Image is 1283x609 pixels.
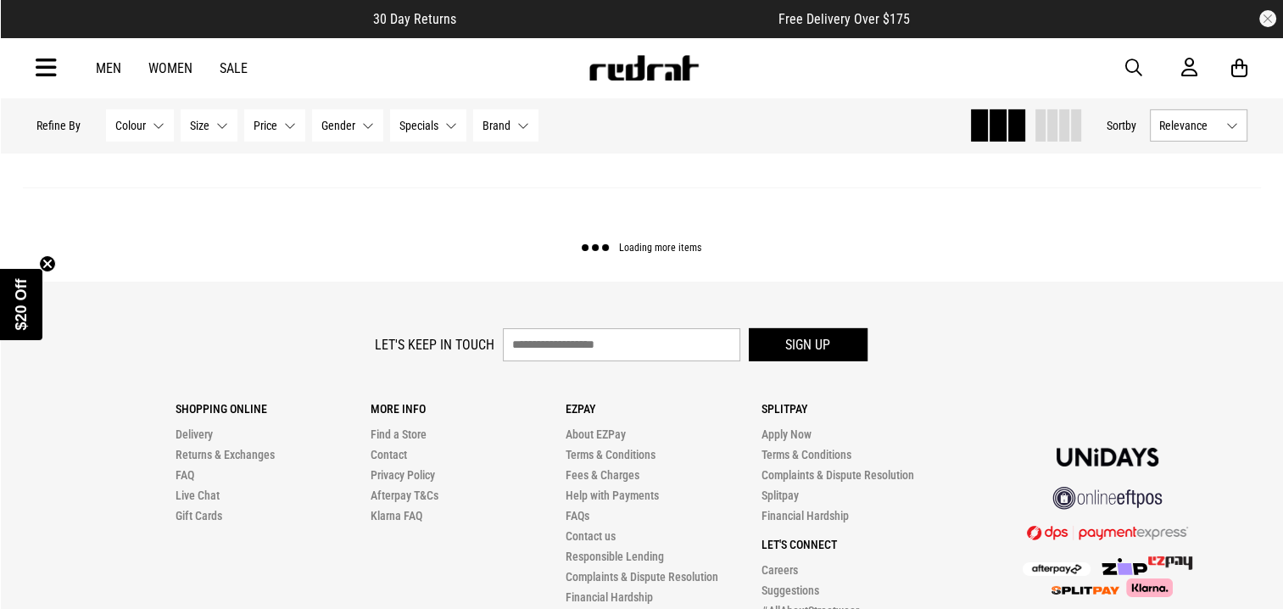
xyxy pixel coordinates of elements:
a: Afterpay T&Cs [371,489,438,502]
span: $20 Off [13,278,30,330]
p: Refine By [36,119,81,132]
a: Returns & Exchanges [176,448,275,461]
img: Redrat logo [588,55,700,81]
a: Complaints & Dispute Resolution [761,468,913,482]
a: Contact us [566,529,616,543]
img: online eftpos [1052,487,1163,510]
span: Specials [399,119,438,132]
a: Klarna FAQ [371,509,422,522]
a: Financial Hardship [566,590,653,604]
span: Free Delivery Over $175 [778,11,910,27]
p: Let's Connect [761,538,956,551]
a: FAQs [566,509,589,522]
a: Complaints & Dispute Resolution [566,570,718,584]
p: More Info [371,402,566,416]
a: Suggestions [761,584,818,597]
span: Gender [321,119,355,132]
label: Let's keep in touch [375,337,494,353]
button: Close teaser [39,255,56,272]
a: Privacy Policy [371,468,435,482]
button: Relevance [1150,109,1247,142]
a: Terms & Conditions [761,448,851,461]
button: Colour [106,109,174,142]
a: Responsible Lending [566,550,664,563]
a: Sale [220,60,248,76]
button: Price [244,109,305,142]
p: Ezpay [566,402,761,416]
img: Splitpay [1052,586,1119,595]
a: Find a Store [371,427,427,441]
span: Loading more items [619,243,701,254]
button: Sign up [749,328,867,361]
span: Brand [483,119,510,132]
iframe: Customer reviews powered by Trustpilot [490,10,745,27]
button: Brand [473,109,538,142]
span: Colour [115,119,146,132]
img: Unidays [1057,448,1158,467]
a: Contact [371,448,407,461]
img: Afterpay [1023,562,1091,576]
a: Splitpay [761,489,798,502]
span: Size [190,119,209,132]
button: Specials [390,109,466,142]
img: DPS [1027,525,1188,540]
a: Women [148,60,192,76]
a: Help with Payments [566,489,659,502]
a: Live Chat [176,489,220,502]
span: 30 Day Returns [373,11,456,27]
a: Delivery [176,427,213,441]
a: Terms & Conditions [566,448,655,461]
img: Zip [1101,558,1148,575]
a: FAQ [176,468,194,482]
img: Splitpay [1148,556,1192,570]
span: Price [254,119,277,132]
a: About EZPay [566,427,626,441]
a: Gift Cards [176,509,222,522]
button: Size [181,109,237,142]
a: Careers [761,563,797,577]
button: Open LiveChat chat widget [14,7,64,58]
a: Apply Now [761,427,811,441]
a: Men [96,60,121,76]
p: Shopping Online [176,402,371,416]
a: Financial Hardship [761,509,848,522]
span: Relevance [1159,119,1219,132]
span: by [1125,119,1136,132]
img: Klarna [1119,578,1173,597]
button: Sortby [1107,115,1136,136]
button: Gender [312,109,383,142]
p: Splitpay [761,402,956,416]
a: Fees & Charges [566,468,639,482]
